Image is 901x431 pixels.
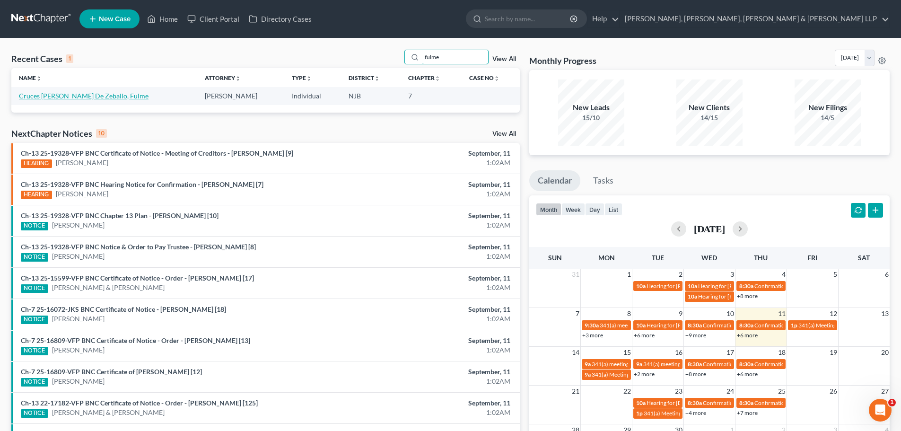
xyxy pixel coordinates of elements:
span: Hearing for [PERSON_NAME] [647,282,720,290]
span: Hearing for [PERSON_NAME] [647,322,720,329]
div: Recent Cases [11,53,73,64]
div: 1:02AM [353,189,510,199]
div: September, 11 [353,273,510,283]
div: HEARING [21,159,52,168]
span: 341(a) Meeting for [PERSON_NAME] [798,322,890,329]
div: New Filings [795,102,861,113]
span: 8:30a [739,322,753,329]
a: +7 more [737,409,758,416]
div: September, 11 [353,336,510,345]
span: 1p [636,410,643,417]
span: 24 [726,386,735,397]
span: Tue [652,254,664,262]
a: Tasks [585,170,622,191]
div: NOTICE [21,284,48,293]
span: 14 [571,347,580,358]
td: 7 [401,87,461,105]
a: +3 more [582,332,603,339]
button: month [536,203,561,216]
a: Ch-13 25-15599-VFP BNC Certificate of Notice - Order - [PERSON_NAME] [17] [21,274,254,282]
div: NOTICE [21,347,48,355]
i: unfold_more [36,76,42,81]
a: Nameunfold_more [19,74,42,81]
span: 8:30a [739,361,753,368]
span: 1p [791,322,797,329]
div: 1:02AM [353,377,510,386]
span: 12 [829,308,838,319]
a: Ch-13 25-19328-VFP BNC Notice & Order to Pay Trustee - [PERSON_NAME] [8] [21,243,256,251]
a: +6 more [634,332,655,339]
div: September, 11 [353,149,510,158]
span: 27 [880,386,890,397]
span: Sun [548,254,562,262]
i: unfold_more [374,76,380,81]
div: 1:02AM [353,158,510,167]
span: Confirmation hearing for [PERSON_NAME] [754,399,862,406]
a: Typeunfold_more [292,74,312,81]
span: Hearing for [DEMOGRAPHIC_DATA] et [PERSON_NAME] et al [647,399,800,406]
i: unfold_more [235,76,241,81]
span: 341(a) Meeting for [PERSON_NAME] [644,410,735,417]
div: NOTICE [21,253,48,262]
div: 1:02AM [353,314,510,324]
span: 8:30a [688,399,702,406]
a: Ch-7 25-16809-VFP BNC Certificate of Notice - Order - [PERSON_NAME] [13] [21,336,250,344]
div: 14/15 [676,113,743,123]
a: [PERSON_NAME], [PERSON_NAME], [PERSON_NAME] & [PERSON_NAME] LLP [620,10,889,27]
span: 341(a) meeting for [PERSON_NAME] [592,361,683,368]
span: 23 [674,386,683,397]
div: 1 [66,54,73,63]
i: unfold_more [494,76,499,81]
span: 6 [884,269,890,280]
span: 10a [688,293,697,300]
span: Confirmation hearing for [PERSON_NAME] [703,361,810,368]
span: 20 [880,347,890,358]
div: New Leads [558,102,624,113]
a: [PERSON_NAME] [52,345,105,355]
span: 10a [688,282,697,290]
div: NOTICE [21,409,48,418]
span: 1 [626,269,632,280]
div: 1:02AM [353,252,510,261]
span: 10a [636,282,646,290]
a: +2 more [634,370,655,378]
div: HEARING [21,191,52,199]
h2: [DATE] [694,224,725,234]
a: [PERSON_NAME] & [PERSON_NAME] [52,283,165,292]
input: Search by name... [422,50,488,64]
a: Attorneyunfold_more [205,74,241,81]
span: 9a [636,361,642,368]
span: 9a [585,361,591,368]
span: 15 [622,347,632,358]
span: Hearing for [PERSON_NAME] [698,282,772,290]
span: Confirmation hearing for [PERSON_NAME] [703,399,810,406]
span: Wed [701,254,717,262]
div: September, 11 [353,180,510,189]
a: Ch-13 25-19328-VFP BNC Certificate of Notice - Meeting of Creditors - [PERSON_NAME] [9] [21,149,293,157]
span: Hearing for [PERSON_NAME] & [PERSON_NAME] [698,293,822,300]
span: 16 [674,347,683,358]
a: Calendar [529,170,580,191]
span: Sat [858,254,870,262]
span: 31 [571,269,580,280]
a: Directory Cases [244,10,316,27]
div: September, 11 [353,242,510,252]
a: +9 more [685,332,706,339]
a: [PERSON_NAME] [56,189,108,199]
a: [PERSON_NAME] [52,377,105,386]
span: 341(a) meeting for [PERSON_NAME] [643,361,735,368]
a: Ch-13 25-19328-VFP BNC Chapter 13 Plan - [PERSON_NAME] [10] [21,211,219,220]
a: Cruces [PERSON_NAME] De Zeballo, Fulme [19,92,149,100]
a: View All [492,56,516,62]
span: 8:30a [688,322,702,329]
div: September, 11 [353,398,510,408]
span: 17 [726,347,735,358]
span: 341(a) meeting for [PERSON_NAME] [600,322,691,329]
td: Individual [284,87,341,105]
a: [PERSON_NAME] [52,314,105,324]
span: 22 [622,386,632,397]
button: list [604,203,622,216]
a: View All [492,131,516,137]
div: NOTICE [21,378,48,387]
i: unfold_more [435,76,440,81]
